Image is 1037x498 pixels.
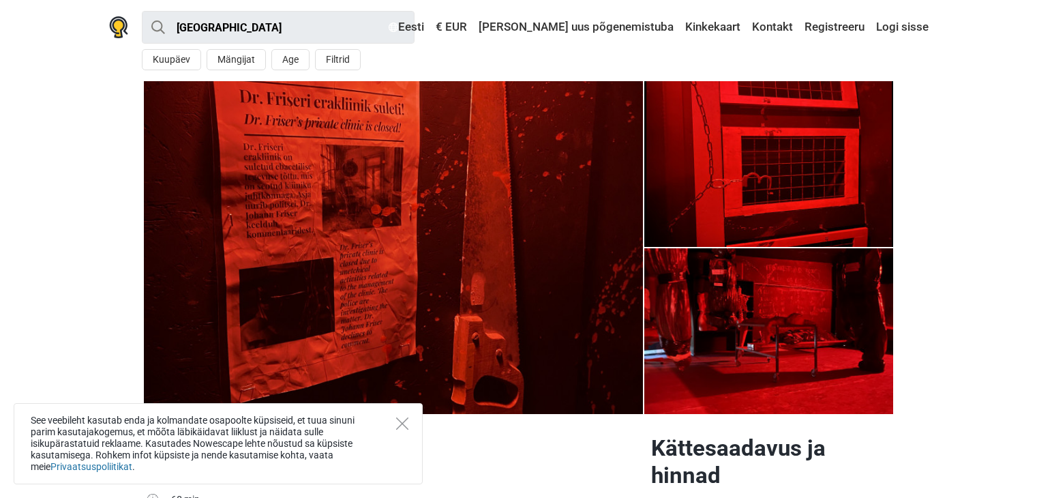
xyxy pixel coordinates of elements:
[682,15,744,40] a: Kinkekaart
[315,49,361,70] button: Filtrid
[142,11,415,44] input: proovi “Tallinn”
[144,81,643,414] img: Medical experiment photo 9
[432,15,470,40] a: € EUR
[644,81,894,247] img: Medical experiment photo 4
[644,248,894,414] img: Medical experiment photo 5
[651,435,894,489] h2: Kättesaadavus ja hinnad
[644,81,894,247] a: Medical experiment photo 3
[873,15,929,40] a: Logi sisse
[14,403,423,484] div: See veebileht kasutab enda ja kolmandate osapoolte küpsiseid, et tuua sinuni parim kasutajakogemu...
[144,81,643,414] a: Medical experiment photo 8
[385,15,427,40] a: Eesti
[801,15,868,40] a: Registreeru
[109,16,128,38] img: Nowescape logo
[207,49,266,70] button: Mängijat
[644,248,894,414] a: Medical experiment photo 4
[389,23,398,32] img: Eesti
[475,15,677,40] a: [PERSON_NAME] uus põgenemistuba
[271,49,310,70] button: Age
[396,418,408,430] button: Close
[749,15,796,40] a: Kontakt
[50,461,132,472] a: Privaatsuspoliitikat
[142,49,201,70] button: Kuupäev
